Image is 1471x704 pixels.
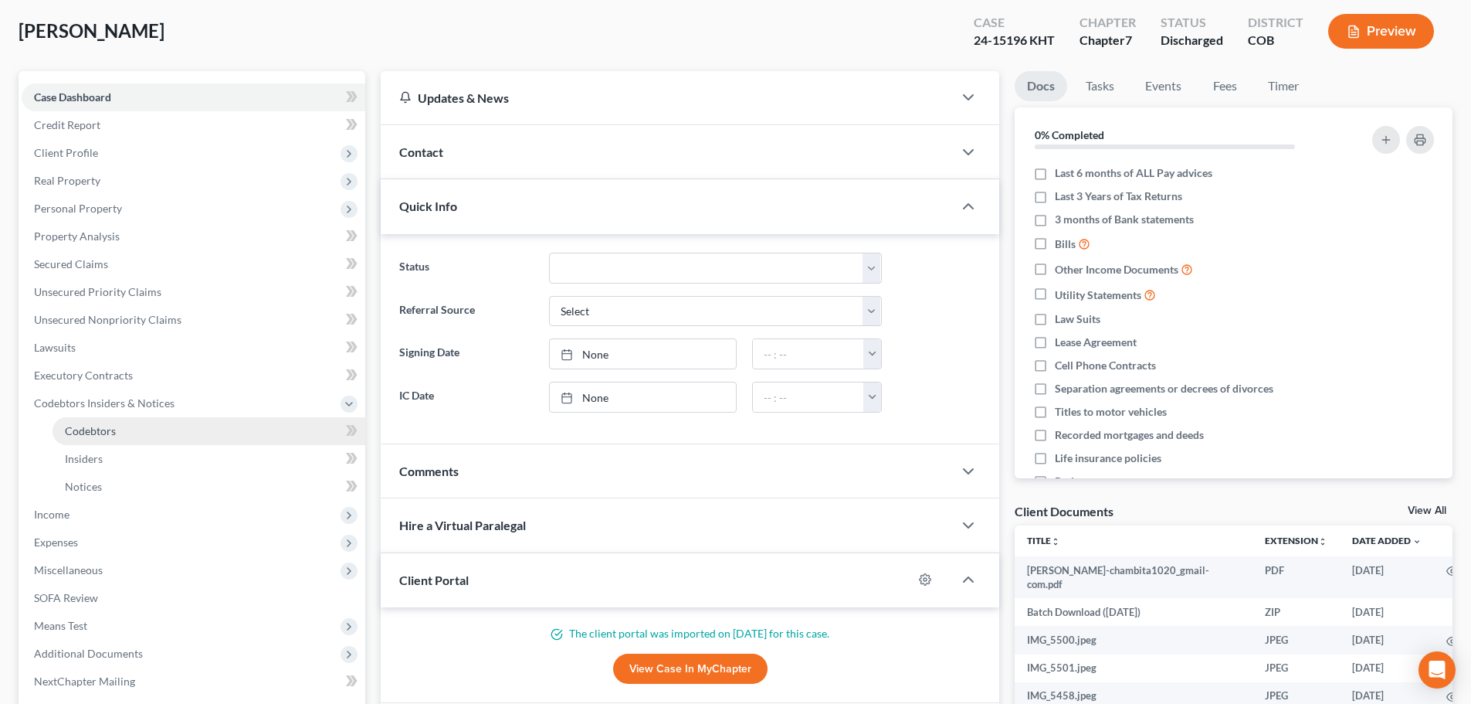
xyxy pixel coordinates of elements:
[34,174,100,187] span: Real Property
[399,145,443,159] span: Contact
[53,445,365,473] a: Insiders
[391,253,541,284] label: Status
[1055,287,1141,303] span: Utility Statements
[391,296,541,327] label: Referral Source
[550,383,736,412] a: None
[1027,535,1060,546] a: Titleunfold_more
[22,334,365,362] a: Lawsuits
[1252,598,1340,626] td: ZIP
[1055,404,1167,420] span: Titles to motor vehicles
[34,675,135,688] span: NextChapter Mailing
[1340,556,1434,599] td: [DATE]
[1256,71,1311,101] a: Timer
[1328,14,1434,49] button: Preview
[1352,535,1422,546] a: Date Added expand_more
[34,396,175,410] span: Codebtors Insiders & Notices
[34,647,143,660] span: Additional Documents
[34,313,181,326] span: Unsecured Nonpriority Claims
[22,83,365,111] a: Case Dashboard
[34,536,78,549] span: Expenses
[22,306,365,334] a: Unsecured Nonpriority Claims
[22,278,365,306] a: Unsecured Priority Claims
[1318,537,1327,546] i: unfold_more
[22,223,365,250] a: Property Analysis
[1408,505,1446,516] a: View All
[22,111,365,139] a: Credit Report
[1055,212,1194,227] span: 3 months of Bank statements
[1252,655,1340,682] td: JPEG
[974,14,1055,32] div: Case
[34,285,161,298] span: Unsecured Priority Claims
[1035,128,1104,141] strong: 0% Completed
[399,573,469,587] span: Client Portal
[34,563,103,576] span: Miscellaneous
[22,362,365,389] a: Executory Contracts
[1015,503,1113,519] div: Client Documents
[19,19,164,42] span: [PERSON_NAME]
[1080,14,1136,32] div: Chapter
[1015,71,1067,101] a: Docs
[1133,71,1194,101] a: Events
[1015,556,1252,599] td: [PERSON_NAME]-chambita1020_gmail-com.pdf
[1412,537,1422,546] i: expand_more
[1248,32,1303,49] div: COB
[1252,626,1340,654] td: JPEG
[1340,598,1434,626] td: [DATE]
[34,90,111,104] span: Case Dashboard
[1055,311,1100,327] span: Law Suits
[1055,427,1204,443] span: Recorded mortgages and deeds
[1055,189,1182,204] span: Last 3 Years of Tax Returns
[399,518,526,532] span: Hire a Virtual Paralegal
[391,338,541,369] label: Signing Date
[399,90,934,106] div: Updates & News
[22,584,365,612] a: SOFA Review
[34,341,76,354] span: Lawsuits
[1055,381,1273,396] span: Separation agreements or decrees of divorces
[1252,556,1340,599] td: PDF
[550,339,736,369] a: None
[34,591,98,604] span: SOFA Review
[753,339,864,369] input: -- : --
[34,230,120,243] span: Property Analysis
[1340,626,1434,654] td: [DATE]
[53,473,365,501] a: Notices
[65,452,103,465] span: Insiders
[1248,14,1303,32] div: District
[1418,651,1456,689] div: Open Intercom Messenger
[1051,537,1060,546] i: unfold_more
[34,369,133,382] span: Executory Contracts
[1015,626,1252,654] td: IMG_5500.jpeg
[1073,71,1127,101] a: Tasks
[399,464,459,478] span: Comments
[1080,32,1136,49] div: Chapter
[1015,655,1252,682] td: IMG_5501.jpeg
[34,118,100,131] span: Credit Report
[1055,335,1137,350] span: Lease Agreement
[753,383,864,412] input: -- : --
[613,654,768,685] a: View Case in MyChapter
[1161,32,1223,49] div: Discharged
[1055,358,1156,373] span: Cell Phone Contracts
[1265,535,1327,546] a: Extensionunfold_more
[1161,14,1223,32] div: Status
[1055,236,1076,252] span: Bills
[22,668,365,695] a: NextChapter Mailing
[1055,451,1161,466] span: Life insurance policies
[1055,474,1205,489] span: Retirement account statements
[34,257,108,270] span: Secured Claims
[1055,165,1212,181] span: Last 6 months of ALL Pay advices
[34,508,69,521] span: Income
[1015,598,1252,626] td: Batch Download ([DATE])
[399,199,457,213] span: Quick Info
[1340,655,1434,682] td: [DATE]
[974,32,1055,49] div: 24-15196 KHT
[1200,71,1249,101] a: Fees
[22,250,365,278] a: Secured Claims
[34,146,98,159] span: Client Profile
[34,619,87,632] span: Means Test
[34,202,122,215] span: Personal Property
[1055,262,1178,277] span: Other Income Documents
[1125,32,1132,47] span: 7
[391,382,541,413] label: IC Date
[65,480,102,493] span: Notices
